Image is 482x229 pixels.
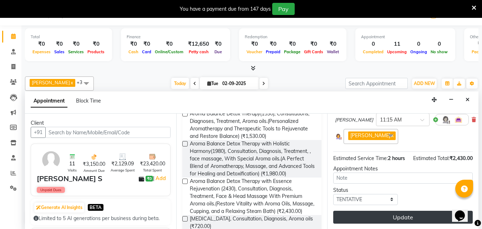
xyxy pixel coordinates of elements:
div: Appointment [361,34,450,40]
img: Hairdresser.png [441,115,450,124]
a: Add [154,174,167,183]
div: You have a payment due from 147 days [180,5,271,13]
input: 2025-09-02 [220,78,256,89]
span: ₹3,150.00 [83,160,105,168]
img: Interior.png [454,115,463,124]
span: Estimated Service Time: [333,155,388,161]
span: Sales [52,49,66,54]
div: Client [31,119,171,127]
div: Redemption [245,34,341,40]
div: Appointment Notes [333,165,473,173]
span: Gift Cards [302,49,325,54]
span: BETA [88,204,103,211]
div: ₹0 [52,40,66,48]
span: 2 hours [388,155,405,161]
input: Search by Name/Mobile/Email/Code [45,127,171,138]
span: ADD NEW [414,81,435,86]
div: Total [31,34,106,40]
span: 11 [69,160,75,168]
span: Today [171,78,189,89]
button: Update [333,211,473,224]
button: Generate AI Insights [34,203,84,213]
span: ₹2,129.09 [111,160,134,168]
span: Wallet [325,49,341,54]
span: [PERSON_NAME] [350,132,390,139]
div: ₹0 [153,40,185,48]
iframe: chat widget [452,200,475,222]
span: Ongoing [409,49,429,54]
span: Average Spent [111,168,135,173]
span: Amount Due [83,168,105,173]
div: ₹12,650 [185,40,212,48]
div: Finance [127,34,224,40]
span: Cash [127,49,140,54]
span: Package [282,49,302,54]
img: Hairdresser.png [335,133,341,140]
span: Aroma Balance Detox Therapy with Holistic Harmony(1980), Consultation, Diagnosis, Treatment, , fa... [190,140,316,178]
div: ₹0 [31,40,52,48]
div: 0 [429,40,450,48]
span: Expenses [31,49,52,54]
span: Aroma Balance Detox Therapy with Essence Rejuvenation (2430), Consultation, Diagnosis, Treatment,... [190,178,316,215]
span: Visits [68,168,77,173]
span: [PERSON_NAME] [32,80,70,85]
span: +3 [77,79,88,85]
span: Block Time [76,98,101,104]
span: ₹2,430.00 [450,155,473,161]
span: Aroma Balance Detox Therapy(1530), Consultations, Diagnoses, Treatment, Aroma oils.(Personalized ... [190,110,316,140]
span: Completed [361,49,385,54]
button: +91 [31,127,46,138]
div: 11 [385,40,409,48]
div: ₹0 [127,40,140,48]
div: ₹0 [212,40,224,48]
span: Total Spent [143,168,162,173]
div: ₹0 [282,40,302,48]
a: x [70,80,73,85]
span: Card [140,49,153,54]
span: Appointment [31,95,67,108]
span: Due [213,49,224,54]
div: [PERSON_NAME] S [37,173,102,184]
span: Prepaid [264,49,282,54]
span: ₹0 [146,176,153,181]
div: ₹0 [86,40,106,48]
span: Estimated Total: [413,155,450,161]
div: ₹0 [302,40,325,48]
div: 0 [361,40,385,48]
button: Pay [272,3,295,15]
span: Upcoming [385,49,409,54]
div: Status [333,186,397,194]
button: Close [462,94,473,105]
button: ADD NEW [412,79,437,89]
div: ₹0 [66,40,86,48]
span: No show [429,49,450,54]
div: ₹0 [325,40,341,48]
input: Search Appointment [345,78,408,89]
div: ₹0 [264,40,282,48]
div: 0 [409,40,429,48]
div: ₹0 [245,40,264,48]
span: Unpaid Dues [37,187,65,193]
span: | [153,174,167,183]
span: Tue [206,81,220,86]
span: [PERSON_NAME] [335,116,373,124]
span: ₹23,420.00 [140,160,165,168]
span: Petty cash [187,49,210,54]
div: ₹0 [140,40,153,48]
span: Online/Custom [153,49,185,54]
span: Voucher [245,49,264,54]
span: Services [66,49,86,54]
div: Limited to 5 AI generations per business during beta. [34,215,168,222]
img: avatar [41,150,61,170]
span: Products [86,49,106,54]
